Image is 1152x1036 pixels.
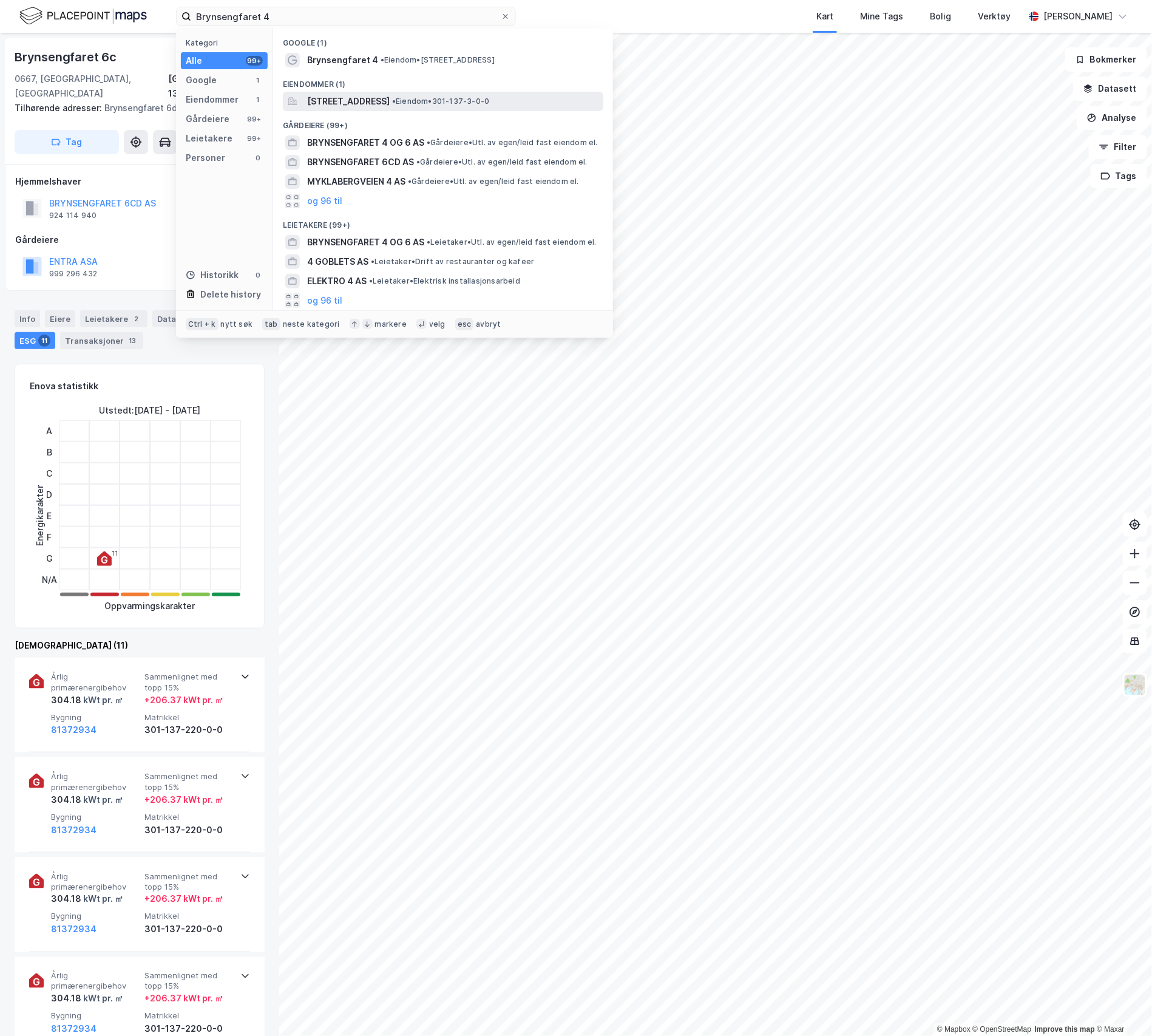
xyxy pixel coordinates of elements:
span: Tilhørende adresser: [15,103,104,113]
div: 1 [253,95,263,104]
div: tab [262,318,280,330]
span: BRYNSENGFARET 4 OG 6 AS [307,235,424,250]
span: • [369,276,373,285]
button: 81372934 [51,922,97,937]
div: Delete history [200,287,261,302]
span: Gårdeiere • Utl. av egen/leid fast eiendom el. [416,157,588,167]
span: MYKLABERGVEIEN 4 AS [307,174,405,189]
div: Ctrl + k [186,318,219,330]
div: velg [429,319,446,329]
button: Filter [1089,135,1147,159]
div: avbryt [476,319,501,329]
div: Transaksjoner [60,332,143,349]
button: Bokmerker [1065,47,1147,72]
span: Matrikkel [144,712,233,723]
span: Årlig primærenergibehov [51,771,140,792]
span: Sammenlignet med topp 15% [144,771,233,792]
img: logo.f888ab2527a4732fd821a326f86c7f29.svg [19,5,147,27]
div: Leietakere [80,310,147,327]
span: • [381,55,384,64]
div: [DEMOGRAPHIC_DATA] (11) [15,638,265,653]
span: Sammenlignet med topp 15% [144,672,233,693]
div: esc [455,318,474,330]
span: Bygning [51,1011,140,1021]
span: Matrikkel [144,812,233,822]
span: Bygning [51,712,140,723]
a: Mapbox [937,1026,971,1034]
a: Improve this map [1035,1026,1095,1034]
div: + 206.37 kWt pr. ㎡ [144,992,223,1006]
div: Gårdeiere (99+) [273,111,613,133]
span: Matrikkel [144,912,233,922]
div: neste kategori [283,319,340,329]
a: OpenStreetMap [973,1026,1032,1034]
span: Årlig primærenergibehov [51,871,140,893]
span: • [371,257,374,266]
div: Bolig [930,9,952,24]
div: Info [15,310,40,327]
span: • [392,97,396,106]
button: Datasett [1073,77,1147,101]
div: [PERSON_NAME] [1044,9,1113,24]
span: Eiendom • 301-137-3-0-0 [392,97,489,106]
span: Gårdeiere • Utl. av egen/leid fast eiendom el. [408,177,579,186]
span: [STREET_ADDRESS] [307,94,390,109]
div: Kategori [186,38,268,47]
button: Tags [1091,164,1147,188]
div: kWt pr. ㎡ [81,693,123,707]
div: Leietakere (99+) [273,211,613,233]
div: kWt pr. ㎡ [81,892,123,907]
div: Verktøy [978,9,1011,24]
span: 4 GOBLETS AS [307,254,368,269]
div: F [42,527,57,548]
div: 13 [126,335,138,347]
div: Energikarakter [33,485,47,546]
button: 81372934 [51,823,97,837]
div: 11 [38,335,50,347]
div: 1 [253,75,263,85]
div: 0667, [GEOGRAPHIC_DATA], [GEOGRAPHIC_DATA] [15,72,168,101]
div: Kart [816,9,833,24]
span: • [416,157,420,166]
div: Alle [186,53,202,68]
div: 301-137-220-0-0 [144,723,233,737]
span: Leietaker • Drift av restauranter og kafeer [371,257,534,267]
div: 304.18 [51,892,123,907]
div: C [42,463,57,484]
span: Årlig primærenergibehov [51,971,140,992]
div: Brynsengfaret 6d [15,101,255,115]
input: Søk på adresse, matrikkel, gårdeiere, leietakere eller personer [191,7,501,26]
div: G [42,548,57,569]
div: + 206.37 kWt pr. ㎡ [144,693,223,707]
div: Oppvarmingskarakter [105,599,195,613]
div: Gårdeiere [186,112,229,126]
div: A [42,420,57,441]
span: ELEKTRO 4 AS [307,274,367,288]
span: Brynsengfaret 4 [307,53,378,67]
div: kWt pr. ㎡ [81,992,123,1006]
span: BRYNSENGFARET 4 OG 6 AS [307,135,424,150]
div: nytt søk [221,319,253,329]
div: 99+ [246,134,263,143]
span: Bygning [51,912,140,922]
button: og 96 til [307,293,342,308]
span: Sammenlignet med topp 15% [144,971,233,992]
div: [GEOGRAPHIC_DATA], 137/220 [168,72,265,101]
div: N/A [42,569,57,590]
div: B [42,441,57,463]
div: Eiere [45,310,75,327]
div: 304.18 [51,693,123,707]
span: Gårdeiere • Utl. av egen/leid fast eiendom el. [427,138,598,148]
div: Hjemmelshaver [15,174,264,189]
div: + 206.37 kWt pr. ㎡ [144,792,223,807]
span: Bygning [51,812,140,822]
div: Kontrollprogram for chat [1091,978,1152,1036]
div: 99+ [246,56,263,66]
div: 304.18 [51,792,123,807]
div: 924 114 940 [49,211,97,220]
div: 2 [130,313,143,325]
div: markere [375,319,407,329]
div: Leietakere [186,131,232,146]
span: Leietaker • Elektrisk installasjonsarbeid [369,276,520,286]
div: D [42,484,57,505]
